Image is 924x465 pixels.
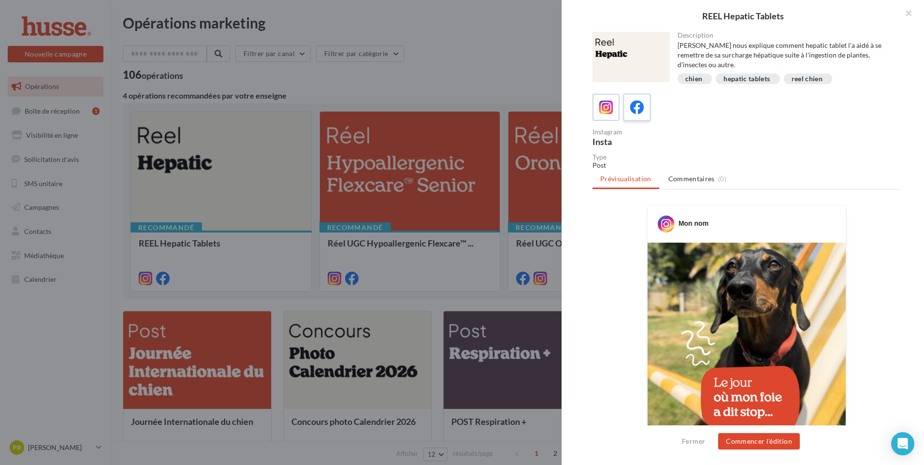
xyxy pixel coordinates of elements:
[718,433,800,450] button: Commencer l'édition
[678,41,894,70] div: [PERSON_NAME] nous explique comment hepatic tablet l'a aidé à se remettre de sa surcharge hépatiq...
[592,137,743,146] div: Insta
[792,75,823,83] div: reel chien
[679,218,708,228] div: Mon nom
[592,129,743,135] div: Instagram
[577,12,909,20] div: REEL Hepatic Tablets
[891,432,914,455] div: Open Intercom Messenger
[723,75,770,83] div: hepatic tablets
[668,174,715,184] span: Commentaires
[678,32,894,39] div: Description
[592,154,901,160] div: Type
[718,175,726,183] span: (0)
[592,160,901,170] div: Post
[678,436,709,447] button: Fermer
[685,75,703,83] div: chien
